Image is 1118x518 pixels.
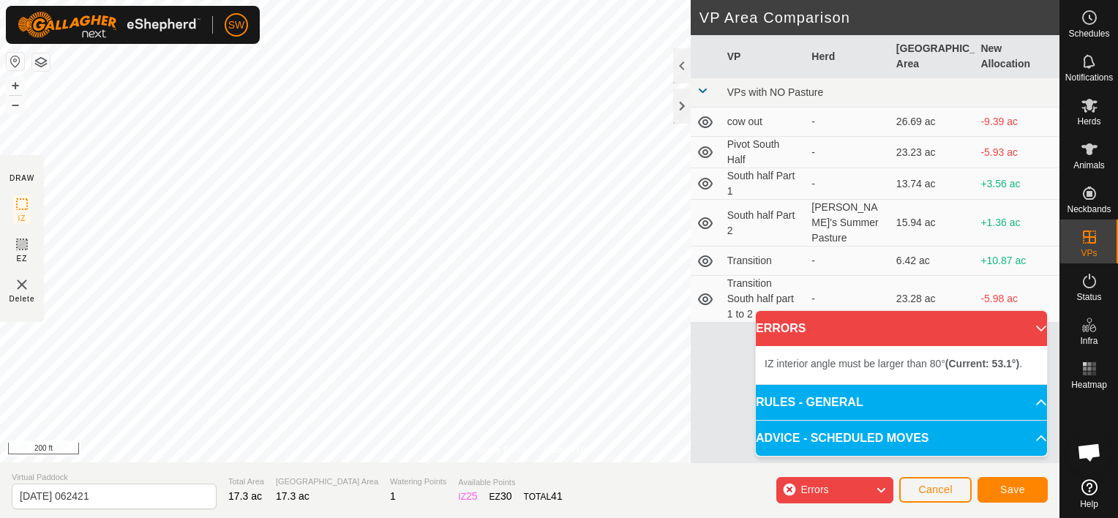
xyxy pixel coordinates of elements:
span: Neckbands [1067,205,1111,214]
span: Status [1076,293,1101,301]
span: Save [1000,484,1025,495]
a: Help [1060,473,1118,514]
span: Schedules [1068,29,1109,38]
div: IZ [458,489,477,504]
span: Delete [10,293,35,304]
span: Total Area [228,476,264,488]
span: 41 [551,490,563,502]
td: 6.42 ac [890,247,975,276]
td: 23.28 ac [890,276,975,323]
span: Errors [800,484,828,495]
span: Herds [1077,117,1100,126]
p-accordion-header: ADVICE - SCHEDULED MOVES [756,421,1047,456]
span: 1 [390,490,396,502]
span: 25 [466,490,478,502]
span: Help [1080,500,1098,508]
a: Open chat [1068,430,1111,474]
span: IZ interior angle must be larger than 80° . [765,358,1022,369]
td: -5.93 ac [975,137,1059,168]
img: VP [13,276,31,293]
span: RULES - GENERAL [756,394,863,411]
td: 15.94 ac [890,200,975,247]
p-accordion-header: RULES - GENERAL [756,385,1047,420]
td: Transition South half part 1 to 2 [721,276,806,323]
td: -5.98 ac [975,276,1059,323]
td: Transition [721,247,806,276]
span: ADVICE - SCHEDULED MOVES [756,429,928,447]
td: +10.87 ac [975,247,1059,276]
th: Herd [806,35,890,78]
span: 17.3 ac [276,490,309,502]
img: Gallagher Logo [18,12,200,38]
button: Reset Map [7,53,24,70]
div: DRAW [10,173,34,184]
button: Cancel [899,477,972,503]
a: Contact Us [544,443,588,457]
span: Cancel [918,484,953,495]
h2: VP Area Comparison [699,9,1059,26]
div: EZ [489,489,512,504]
button: + [7,77,24,94]
span: Heatmap [1071,380,1107,389]
span: EZ [17,253,28,264]
b: (Current: 53.1°) [945,358,1019,369]
a: Privacy Policy [472,443,527,457]
td: South half Part 1 [721,168,806,200]
span: Watering Points [390,476,446,488]
div: TOTAL [524,489,563,504]
th: New Allocation [975,35,1059,78]
button: Save [978,477,1048,503]
span: [GEOGRAPHIC_DATA] Area [276,476,378,488]
span: SW [228,18,245,33]
div: - [811,176,885,192]
td: 13.74 ac [890,168,975,200]
td: Pivot South Half [721,137,806,168]
div: [PERSON_NAME]'s Summer Pasture [811,200,885,246]
td: 23.23 ac [890,137,975,168]
span: 30 [500,490,512,502]
span: Available Points [458,476,562,489]
button: Map Layers [32,53,50,71]
button: – [7,96,24,113]
span: IZ [18,213,26,224]
span: VPs [1081,249,1097,258]
td: South half Part 2 [721,200,806,247]
td: +3.56 ac [975,168,1059,200]
p-accordion-header: ERRORS [756,311,1047,346]
span: VPs with NO Pasture [727,86,824,98]
span: ERRORS [756,320,806,337]
span: 17.3 ac [228,490,262,502]
th: [GEOGRAPHIC_DATA] Area [890,35,975,78]
th: VP [721,35,806,78]
td: +1.36 ac [975,200,1059,247]
div: - [811,291,885,307]
td: -9.39 ac [975,108,1059,137]
span: Animals [1073,161,1105,170]
div: - [811,145,885,160]
span: Infra [1080,337,1098,345]
div: - [811,114,885,129]
div: - [811,253,885,269]
td: 26.69 ac [890,108,975,137]
span: Notifications [1065,73,1113,82]
p-accordion-content: ERRORS [756,346,1047,384]
span: Virtual Paddock [12,471,217,484]
td: cow out [721,108,806,137]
